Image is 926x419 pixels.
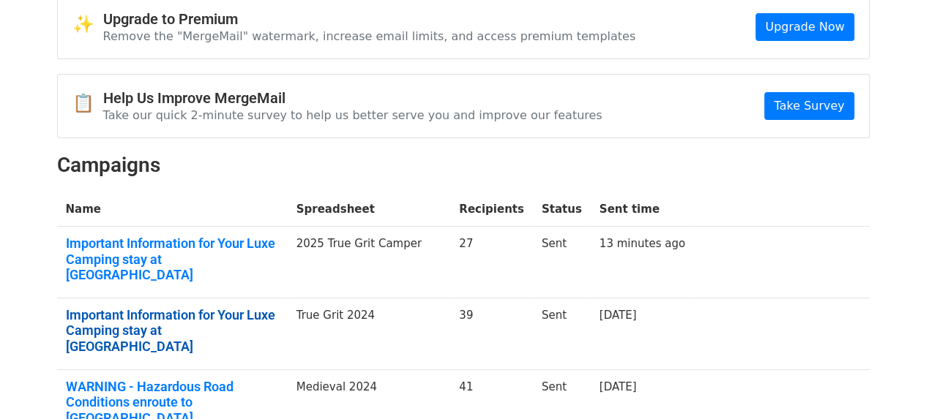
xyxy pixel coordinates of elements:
td: 2025 True Grit Camper [288,227,451,298]
p: Take our quick 2-minute survey to help us better serve you and improve our features [103,107,602,123]
th: Sent time [591,192,694,227]
a: Take Survey [764,92,854,120]
iframe: Chat Widget [853,349,926,419]
a: 13 minutes ago [600,237,685,250]
th: Name [57,192,288,227]
span: 📋 [72,93,103,114]
td: Sent [533,227,591,298]
span: ✨ [72,14,103,35]
td: Sent [533,298,591,369]
th: Spreadsheet [288,192,451,227]
a: [DATE] [600,309,637,322]
h2: Campaigns [57,153,870,178]
th: Status [533,192,591,227]
a: Important Information for Your Luxe Camping stay at [GEOGRAPHIC_DATA] [66,307,279,355]
h4: Upgrade to Premium [103,10,636,28]
a: Important Information for Your Luxe Camping stay at [GEOGRAPHIC_DATA] [66,235,279,283]
h4: Help Us Improve MergeMail [103,89,602,107]
th: Recipients [450,192,533,227]
td: True Grit 2024 [288,298,451,369]
td: 27 [450,227,533,298]
a: [DATE] [600,380,637,393]
a: Upgrade Now [755,13,854,41]
td: 39 [450,298,533,369]
p: Remove the "MergeMail" watermark, increase email limits, and access premium templates [103,29,636,44]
